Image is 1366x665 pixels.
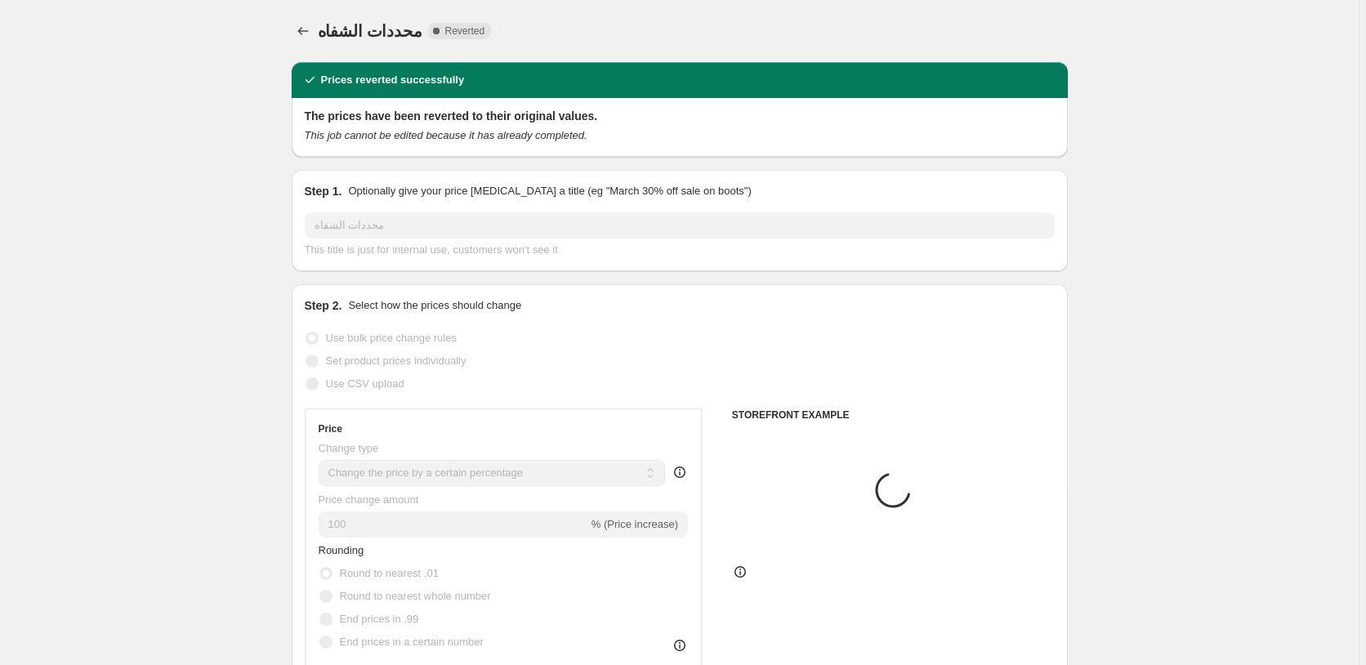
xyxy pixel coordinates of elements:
[591,518,678,530] span: % (Price increase)
[319,511,588,538] input: -15
[292,20,315,42] button: Price change jobs
[348,297,521,314] p: Select how the prices should change
[340,613,419,625] span: End prices in .99
[319,422,342,435] h3: Price
[340,567,439,579] span: Round to nearest .01
[321,72,465,88] h2: Prices reverted successfully
[348,183,751,199] p: Optionally give your price [MEDICAL_DATA] a title (eg "March 30% off sale on boots")
[305,297,342,314] h2: Step 2.
[340,590,491,602] span: Round to nearest whole number
[340,636,484,648] span: End prices in a certain number
[319,442,379,454] span: Change type
[326,355,466,367] span: Set product prices individually
[444,25,484,38] span: Reverted
[319,493,419,506] span: Price change amount
[305,108,1055,124] h2: The prices have been reverted to their original values.
[305,183,342,199] h2: Step 1.
[732,408,1055,422] h6: STOREFRONT EXAMPLE
[305,243,558,256] span: This title is just for internal use, customers won't see it
[319,544,364,556] span: Rounding
[318,22,422,40] span: محددات الشفاه
[326,332,457,344] span: Use bulk price change rules
[672,464,688,480] div: help
[305,129,587,141] i: This job cannot be edited because it has already completed.
[305,212,1055,239] input: 30% off holiday sale
[326,377,404,390] span: Use CSV upload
